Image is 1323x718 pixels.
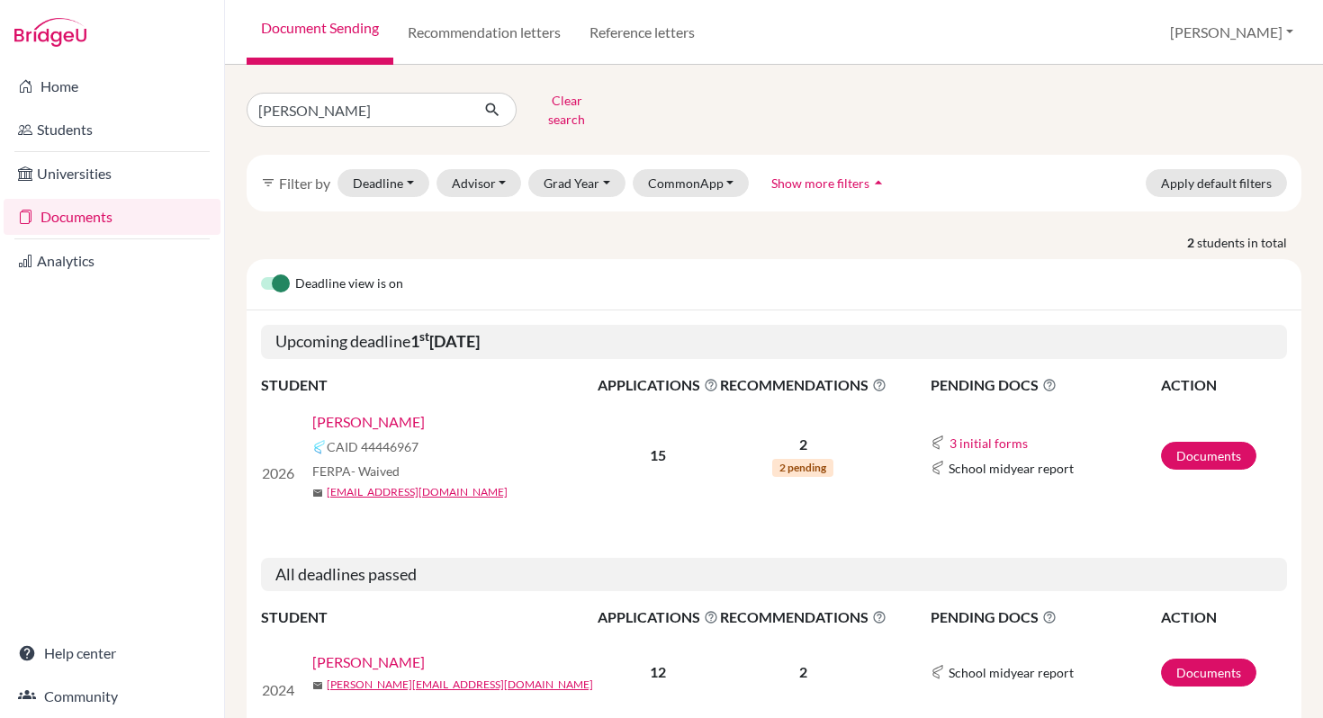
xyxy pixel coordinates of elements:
[949,459,1074,478] span: School midyear report
[14,18,86,47] img: Bridge-U
[650,669,666,686] b: 12
[262,657,353,678] img: Gupta, Ryan
[1146,169,1287,197] button: Apply default filters
[1160,373,1287,397] th: ACTION
[1187,233,1197,252] strong: 2
[261,373,597,397] th: STUDENT
[419,329,429,344] sup: st
[1161,442,1256,470] a: Documents
[4,199,220,235] a: Documents
[1162,15,1301,49] button: [PERSON_NAME]
[869,174,887,192] i: arrow_drop_up
[1161,664,1256,692] a: Documents
[4,68,220,104] a: Home
[931,461,945,475] img: Common App logo
[931,670,945,685] img: Common App logo
[279,175,330,192] span: Filter by
[295,274,403,295] span: Deadline view is on
[4,243,220,279] a: Analytics
[262,456,374,478] p: 2026
[720,606,886,628] span: RECOMMENDATIONS
[403,437,495,456] span: CAID 44446967
[772,459,833,477] span: 2 pending
[261,175,275,190] i: filter_list
[261,558,1287,592] h5: All deadlines passed
[931,435,945,450] img: Common App logo
[949,669,1074,687] span: School midyear report
[389,440,403,454] img: Common App logo
[427,463,476,479] span: - Waived
[931,606,1160,628] span: PENDING DOCS
[262,678,353,700] p: 2024
[4,635,220,671] a: Help center
[720,434,886,455] p: 2
[756,169,903,197] button: Show more filtersarrow_drop_up
[389,411,501,433] a: [PERSON_NAME]
[1197,233,1301,252] span: students in total
[650,446,666,463] b: 15
[4,112,220,148] a: Students
[720,667,886,688] p: 2
[633,169,750,197] button: CommonApp
[389,462,476,480] span: FERPA
[598,374,718,396] span: APPLICATIONS
[949,433,1029,453] button: 3 initial forms
[262,435,374,456] img: Shanbhag, Ryan
[517,86,616,133] button: Clear search
[403,484,584,500] a: [EMAIL_ADDRESS][DOMAIN_NAME]
[4,678,220,714] a: Community
[771,175,869,191] span: Show more filters
[931,374,1160,396] span: PENDING DOCS
[528,169,625,197] button: Grad Year
[4,156,220,192] a: Universities
[261,325,1287,359] h5: Upcoming deadline
[337,169,429,197] button: Deadline
[261,606,597,629] th: STUDENT
[389,488,400,498] span: mail
[367,643,480,665] a: [PERSON_NAME]
[410,331,480,351] b: 1 [DATE]
[720,374,886,396] span: RECOMMENDATIONS
[247,93,470,127] input: Find student by name...
[1160,606,1287,629] th: ACTION
[367,669,378,680] span: mail
[598,606,718,628] span: APPLICATIONS
[436,169,522,197] button: Advisor
[371,679,609,712] a: [PERSON_NAME][EMAIL_ADDRESS][DOMAIN_NAME]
